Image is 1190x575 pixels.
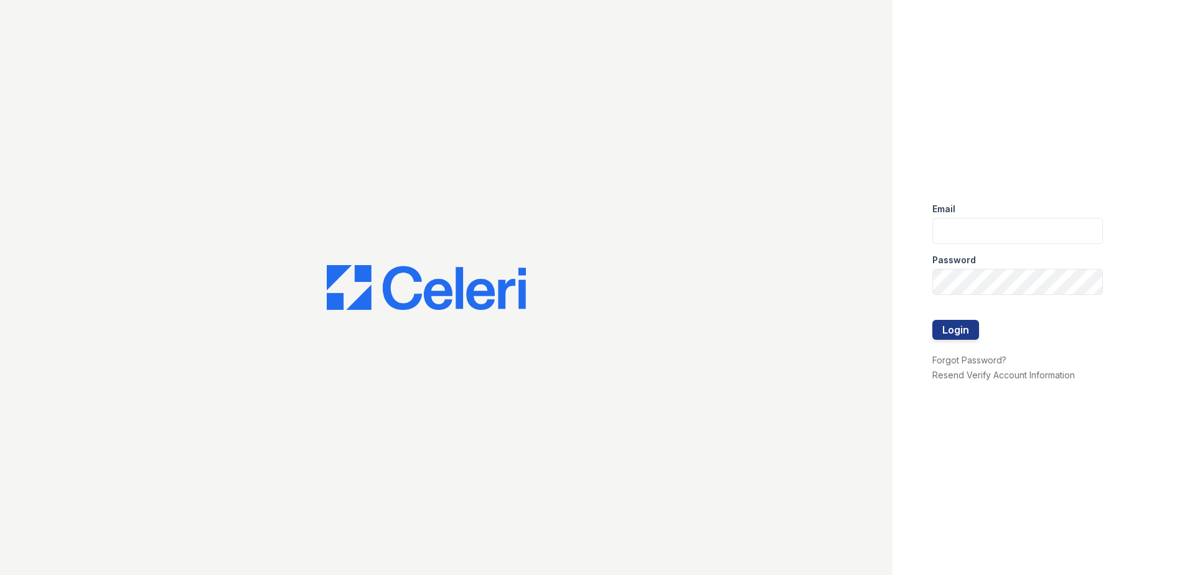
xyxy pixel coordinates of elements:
[932,355,1006,365] a: Forgot Password?
[932,320,979,340] button: Login
[327,265,526,310] img: CE_Logo_Blue-a8612792a0a2168367f1c8372b55b34899dd931a85d93a1a3d3e32e68fde9ad4.png
[932,370,1075,380] a: Resend Verify Account Information
[932,254,976,266] label: Password
[932,203,955,215] label: Email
